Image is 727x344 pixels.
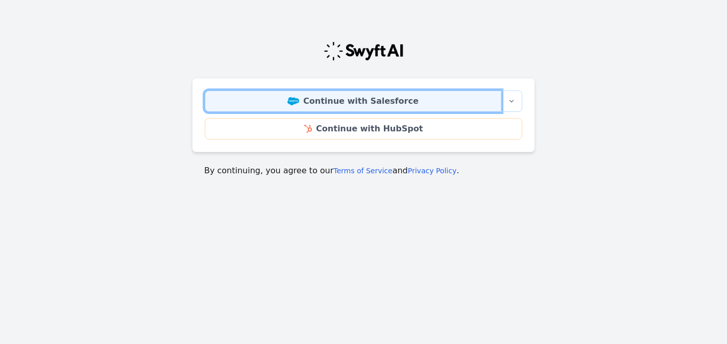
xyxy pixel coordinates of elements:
img: Salesforce [287,97,299,105]
a: Terms of Service [333,167,392,175]
a: Continue with Salesforce [205,90,501,112]
a: Continue with HubSpot [205,118,522,140]
img: Swyft Logo [323,41,404,61]
a: Privacy Policy [408,167,456,175]
img: HubSpot [304,125,312,133]
p: By continuing, you agree to our and . [204,165,523,177]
